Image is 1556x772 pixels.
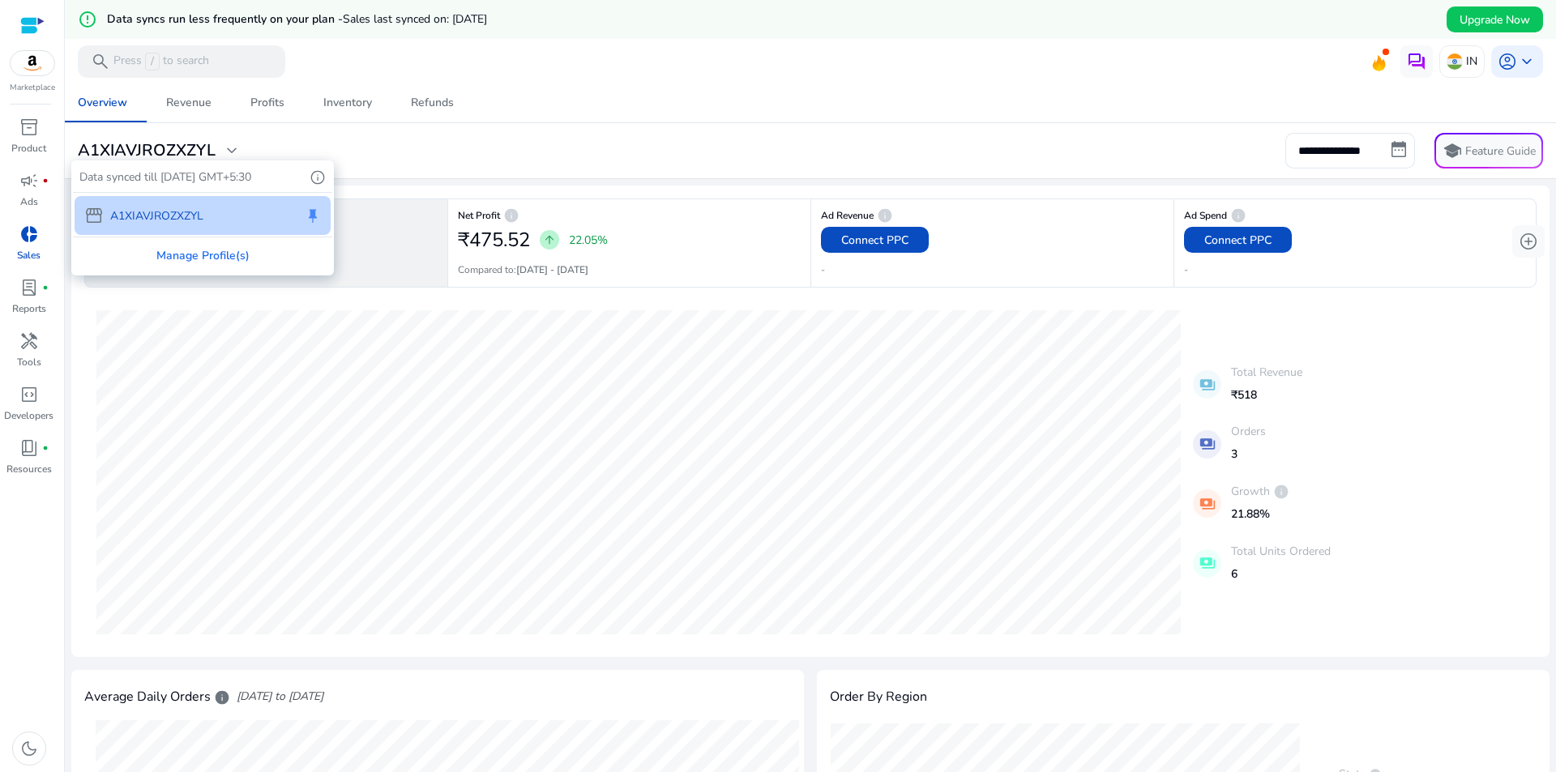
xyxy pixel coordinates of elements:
div: Manage Profile(s) [73,237,332,274]
p: A1XIAVJROZXZYL [110,207,203,224]
p: Data synced till [DATE] GMT+5:30 [79,168,251,186]
span: keep [305,207,321,224]
span: storefront [84,206,104,225]
span: info [310,169,326,186]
